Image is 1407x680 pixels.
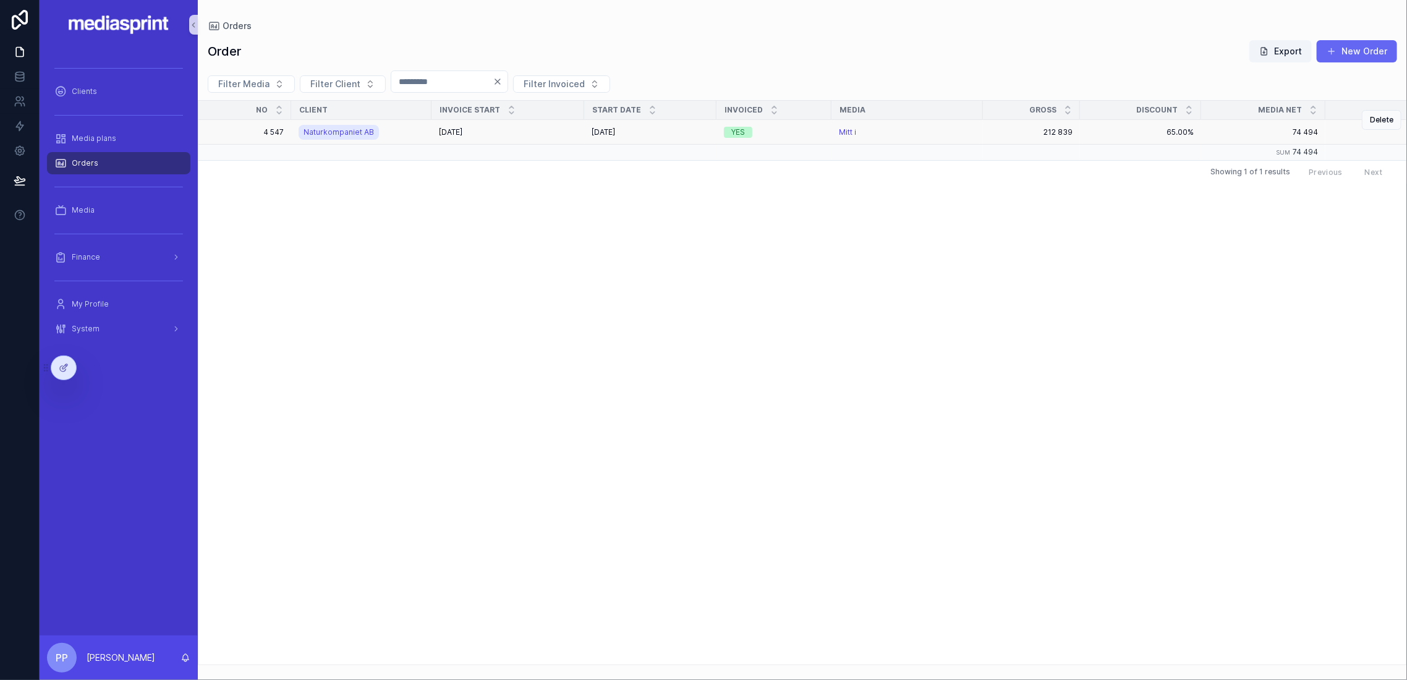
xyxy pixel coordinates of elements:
a: Finance [47,246,190,268]
span: Filter Media [218,78,270,90]
span: Showing 1 of 1 results [1210,167,1290,177]
span: Discount [1136,105,1178,115]
a: [DATE] [439,127,577,137]
span: Delete [1370,115,1393,125]
span: Media [72,205,95,215]
a: Clients [47,80,190,103]
span: NO [256,105,268,115]
span: System [72,324,100,334]
span: My Profile [72,299,109,309]
span: [DATE] [439,127,462,137]
button: New Order [1317,40,1397,62]
a: Mitt i [839,127,856,137]
img: App logo [68,15,170,35]
button: Select Button [208,75,295,93]
span: [DATE] [592,127,615,137]
span: Orders [72,158,98,168]
a: Naturkompaniet AB [299,122,424,142]
button: Delete [1362,110,1401,130]
span: Gross [1029,105,1056,115]
span: Media [840,105,865,115]
span: Naturkompaniet AB [304,127,374,137]
div: scrollable content [40,49,198,356]
a: [DATE] [592,127,709,137]
span: Start Date [592,105,641,115]
h1: Order [208,43,241,60]
a: 65.00% [1087,127,1194,137]
a: Mitt i [839,127,976,137]
span: 74 494 [1293,147,1318,156]
span: Orders [223,20,252,32]
a: System [47,318,190,340]
button: Select Button [513,75,610,93]
div: YES [731,127,745,138]
a: Media [47,199,190,221]
span: Filter Client [310,78,360,90]
span: Media plans [72,134,116,143]
button: Export [1249,40,1312,62]
a: 4 547 [213,127,284,137]
p: [PERSON_NAME] [87,652,155,664]
small: Sum [1276,149,1290,156]
a: Media plans [47,127,190,150]
a: Naturkompaniet AB [299,125,379,140]
a: My Profile [47,293,190,315]
span: Filter Invoiced [524,78,585,90]
button: Select Button [300,75,386,93]
span: Client [299,105,328,115]
span: Finance [72,252,100,262]
span: Media Net [1258,105,1302,115]
span: Invoice Start [440,105,500,115]
a: 212 839 [990,127,1073,137]
a: Orders [208,20,252,32]
a: YES [724,127,824,138]
a: Orders [47,152,190,174]
button: Clear [493,77,508,87]
iframe: Spotlight [1,59,23,82]
a: 74 494 [1209,127,1318,137]
span: Clients [72,87,97,96]
span: Invoiced [725,105,763,115]
span: PP [56,650,68,665]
